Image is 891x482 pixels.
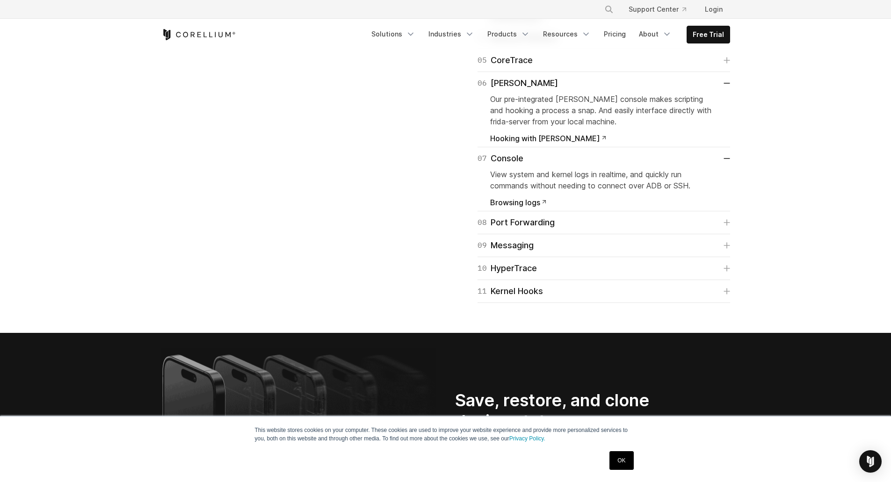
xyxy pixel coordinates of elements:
p: This website stores cookies on your computer. These cookies are used to improve your website expe... [255,426,637,443]
div: Console [478,152,523,165]
span: 09 [478,239,487,252]
a: Products [482,26,536,43]
a: Corellium Home [161,29,236,40]
a: Support Center [621,1,694,18]
div: Navigation Menu [593,1,730,18]
a: 08Port Forwarding [478,216,730,229]
a: 10HyperTrace [478,262,730,275]
span: 07 [478,152,487,165]
div: Kernel Hooks [478,285,543,298]
span: 06 [478,77,487,90]
a: Browsing logs [490,199,546,206]
a: 06[PERSON_NAME] [478,77,730,90]
span: 08 [478,216,487,229]
h2: Save, restore, and clone device states [455,390,695,432]
div: HyperTrace [478,262,537,275]
div: Messaging [478,239,534,252]
a: 05CoreTrace [478,54,730,67]
span: 11 [478,285,487,298]
div: [PERSON_NAME] [478,77,558,90]
span: Our pre-integrated [PERSON_NAME] console makes scripting and hooking a process a snap. And easily... [490,94,711,126]
button: Search [601,1,617,18]
div: Navigation Menu [366,26,730,43]
a: About [633,26,677,43]
span: 10 [478,262,487,275]
a: Solutions [366,26,421,43]
a: 11Kernel Hooks [478,285,730,298]
a: Free Trial [687,26,730,43]
a: Resources [537,26,596,43]
a: Pricing [598,26,631,43]
span: View system and kernel logs in realtime, and quickly run commands without needing to connect over... [490,170,690,190]
div: CoreTrace [478,54,533,67]
a: 07Console [478,152,730,165]
a: OK [609,451,633,470]
a: Privacy Policy. [509,435,545,442]
div: Port Forwarding [478,216,555,229]
a: Industries [423,26,480,43]
a: Login [697,1,730,18]
a: 09Messaging [478,239,730,252]
span: 05 [478,54,487,67]
a: Hooking with [PERSON_NAME] [490,135,606,142]
div: Open Intercom Messenger [859,450,882,473]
